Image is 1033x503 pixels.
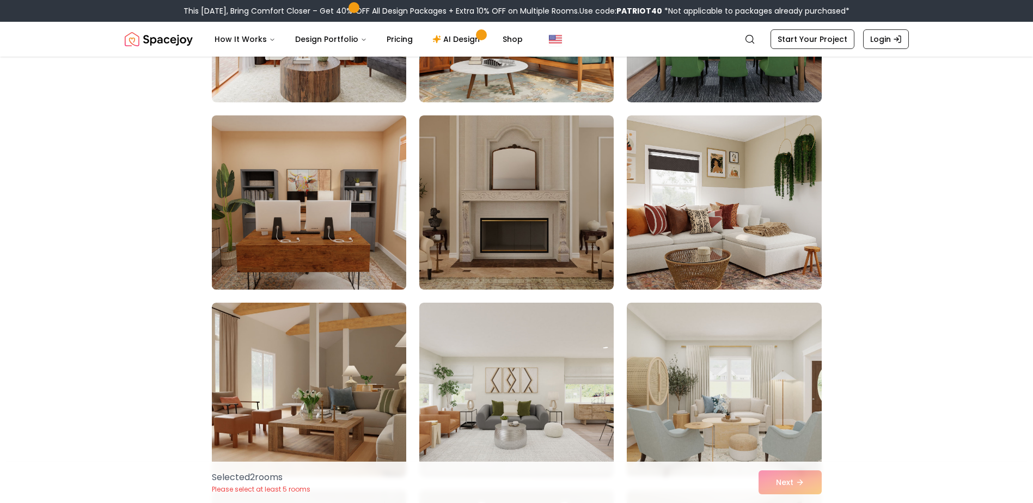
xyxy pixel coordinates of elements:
div: This [DATE], Bring Comfort Closer – Get 40% OFF All Design Packages + Extra 10% OFF on Multiple R... [184,5,849,16]
a: Shop [494,28,531,50]
img: Room room-33 [627,115,821,290]
a: Login [863,29,909,49]
button: How It Works [206,28,284,50]
img: Room room-35 [419,303,614,477]
img: Spacejoy Logo [125,28,193,50]
nav: Main [206,28,531,50]
a: Pricing [378,28,421,50]
span: Use code: [579,5,662,16]
img: Room room-32 [419,115,614,290]
img: Room room-34 [212,303,406,477]
img: Room room-31 [207,111,411,294]
a: Start Your Project [771,29,854,49]
a: Spacejoy [125,28,193,50]
a: AI Design [424,28,492,50]
button: Design Portfolio [286,28,376,50]
img: United States [549,33,562,46]
img: Room room-36 [627,303,821,477]
p: Selected 2 room s [212,471,310,484]
p: Please select at least 5 rooms [212,485,310,494]
b: PATRIOT40 [616,5,662,16]
span: *Not applicable to packages already purchased* [662,5,849,16]
nav: Global [125,22,909,57]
